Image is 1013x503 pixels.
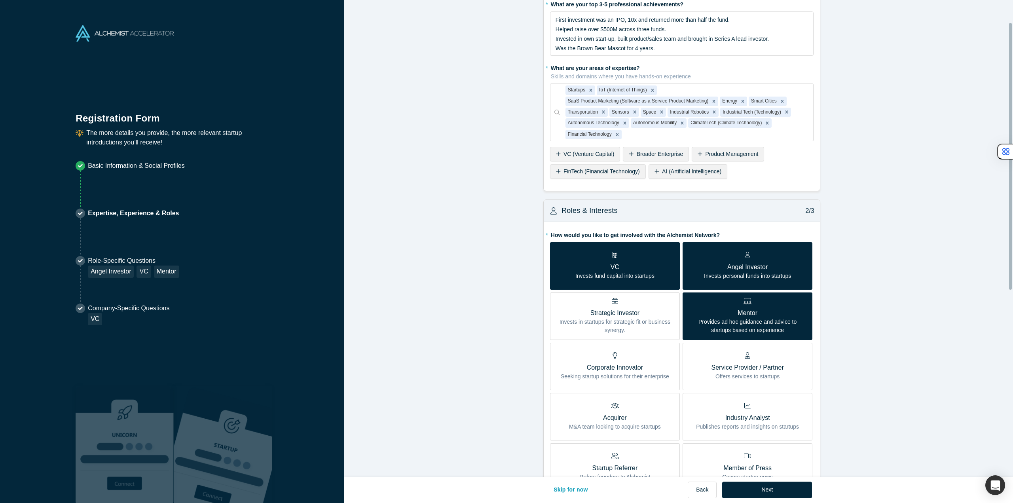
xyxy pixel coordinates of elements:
[565,108,599,117] div: Transportation
[641,108,658,117] div: Space
[613,130,622,139] div: Remove Financial Technology
[88,161,185,171] p: Basic Information & Social Profiles
[76,25,174,42] img: Alchemist Accelerator Logo
[668,108,710,117] div: Industrial Robotics
[174,386,272,503] img: Prism AI
[88,256,179,266] p: Role-Specific Questions
[720,108,782,117] div: Industrial Tech (Technology)
[563,151,614,157] span: VC (Venture Capital)
[586,85,595,95] div: Remove Startups
[722,473,773,481] p: Covers startup news
[688,118,763,128] div: ClimateTech (Climate Technology)
[550,228,814,239] label: How would you like to get involved with the Alchemist Network?
[569,413,661,423] p: Acquirer
[711,363,784,372] p: Service Provider / Partner
[550,61,814,81] label: What are your areas of expertise?
[76,103,269,125] h1: Registration Form
[563,168,640,175] span: FinTech (Financial Technology)
[88,304,169,313] p: Company-Specific Questions
[692,147,764,161] div: Product Management
[696,423,799,431] p: Publishes reports and insights on startups
[556,308,674,318] p: Strategic Investor
[763,118,772,128] div: Remove ClimateTech (Climate Technology)
[704,262,791,272] p: Angel Investor
[565,97,710,106] div: SaaS Product Marketing (Software as a Service Product Marketing)
[88,266,134,278] div: Angel Investor
[88,313,102,325] div: VC
[696,413,799,423] p: Industry Analyst
[648,85,657,95] div: Remove IoT (Internet of Things)
[749,97,778,106] div: Smart Cities
[738,97,747,106] div: Remove Energy
[76,386,174,503] img: Robust Technologies
[550,164,646,179] div: FinTech (Financial Technology)
[662,168,721,175] span: AI (Artificial Intelligence)
[579,463,650,473] p: Startup Referrer
[620,118,629,128] div: Remove Autonomous Technology
[556,45,655,51] span: Was the Brown Bear Mascot for 4 years.
[689,318,806,334] p: Provides ad hoc guidance and advice to startups based on experience
[565,130,613,139] div: Financial Technology
[88,209,179,218] p: Expertise, Experience & Roles
[711,372,784,381] p: Offers services to startups
[556,26,666,32] span: Helped raise over $500M across three funds.
[556,15,808,53] div: rdw-editor
[545,482,596,498] button: Skip for now
[565,85,586,95] div: Startups
[782,108,791,117] div: Remove Industrial Tech (Technology)
[678,118,687,128] div: Remove Autonomous Mobility
[709,97,718,106] div: Remove SaaS Product Marketing (Software as a Service Product Marketing)
[599,108,608,117] div: Remove Transportation
[86,128,269,147] p: The more details you provide, the more relevant startup introductions you’ll receive!
[556,36,769,42] span: Invested in own start-up, built product/sales team and brought in Series A lead investor.
[631,118,678,128] div: Autonomous Mobility
[561,372,669,381] p: Seeking startup solutions for their enterprise
[722,482,812,498] button: Next
[565,118,620,128] div: Autonomous Technology
[550,11,814,56] div: rdw-wrapper
[575,272,654,280] p: Invests fund capital into startups
[720,97,738,106] div: Energy
[657,108,666,117] div: Remove Space
[722,463,773,473] p: Member of Press
[705,151,758,157] span: Product Management
[609,108,630,117] div: Sensors
[137,266,151,278] div: VC
[154,266,179,278] div: Mentor
[630,108,639,117] div: Remove Sensors
[649,164,727,179] div: AI (Artificial Intelligence)
[778,97,787,106] div: Remove Smart Cities
[569,423,661,431] p: M&A team looking to acquire startups
[551,72,814,81] p: Skills and domains where you have hands-on experience
[556,17,730,23] span: First investment was an IPO, 10x and returned more than half the fund.
[637,151,683,157] span: Broader Enterprise
[550,147,620,161] div: VC (Venture Capital)
[710,108,719,117] div: Remove Industrial Robotics
[579,473,650,481] p: Refers founders to Alchemist
[561,363,669,372] p: Corporate Innovator
[556,318,674,334] p: Invests in startups for strategic fit or business synergy.
[689,308,806,318] p: Mentor
[597,85,648,95] div: IoT (Internet of Things)
[562,205,618,216] h3: Roles & Interests
[575,262,654,272] p: VC
[623,147,689,161] div: Broader Enterprise
[704,272,791,280] p: Invests personal funds into startups
[801,206,814,216] p: 2/3
[688,482,717,498] button: Back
